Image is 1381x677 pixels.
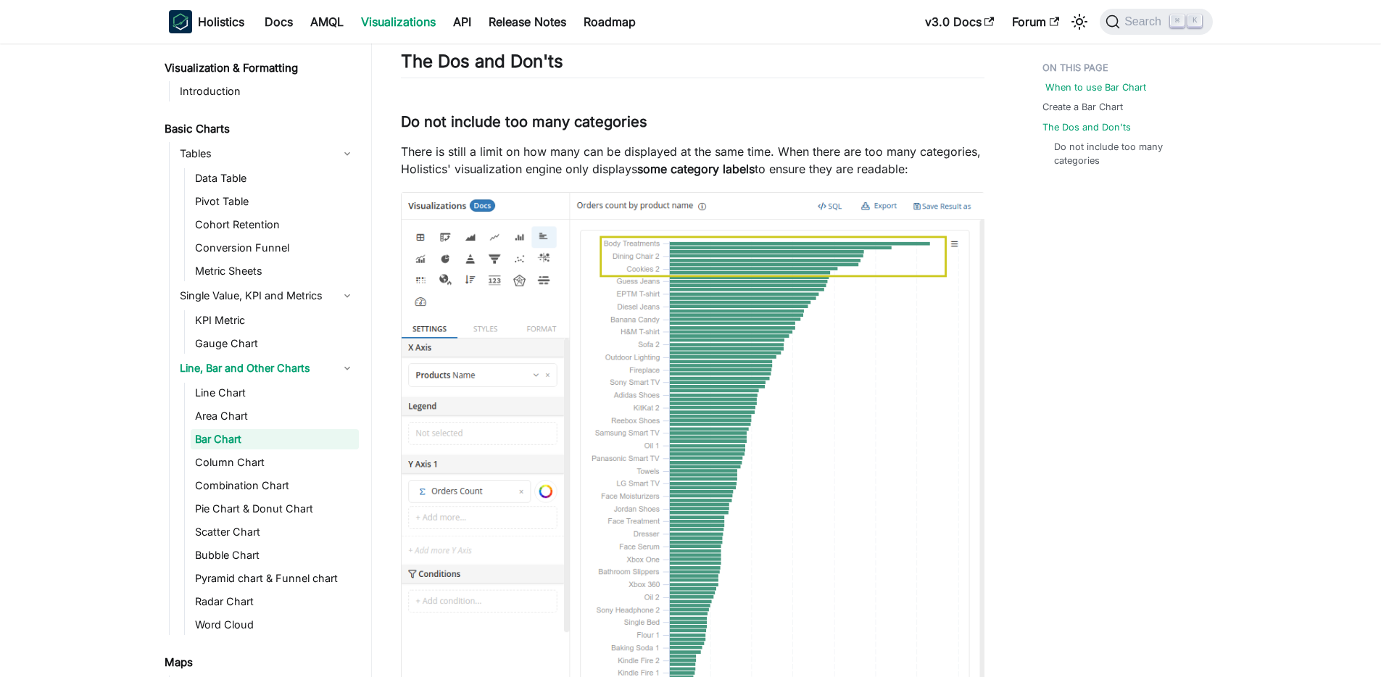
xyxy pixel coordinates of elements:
[575,10,644,33] a: Roadmap
[352,10,444,33] a: Visualizations
[191,333,359,354] a: Gauge Chart
[191,591,359,612] a: Radar Chart
[175,81,359,101] a: Introduction
[191,568,359,589] a: Pyramid chart & Funnel chart
[191,215,359,235] a: Cohort Retention
[154,43,372,677] nav: Docs sidebar
[444,10,480,33] a: API
[191,499,359,519] a: Pie Chart & Donut Chart
[1170,14,1185,28] kbd: ⌘
[175,142,359,165] a: Tables
[191,383,359,403] a: Line Chart
[191,191,359,212] a: Pivot Table
[1100,9,1212,35] button: Search (Command+K)
[169,10,244,33] a: HolisticsHolistics
[1042,120,1131,134] a: The Dos and Don'ts
[401,143,984,178] p: There is still a limit on how many can be displayed at the same time. When there are too many cat...
[175,284,359,307] a: Single Value, KPI and Metrics
[480,10,575,33] a: Release Notes
[175,357,359,380] a: Line, Bar and Other Charts
[191,545,359,565] a: Bubble Chart
[637,162,755,176] strong: some category labels
[191,475,359,496] a: Combination Chart
[198,13,244,30] b: Holistics
[191,406,359,426] a: Area Chart
[160,119,359,139] a: Basic Charts
[160,58,359,78] a: Visualization & Formatting
[191,452,359,473] a: Column Chart
[1120,15,1170,28] span: Search
[256,10,302,33] a: Docs
[191,261,359,281] a: Metric Sheets
[1045,80,1146,94] a: When to use Bar Chart
[191,168,359,188] a: Data Table
[160,652,359,673] a: Maps
[191,522,359,542] a: Scatter Chart
[191,615,359,635] a: Word Cloud
[916,10,1003,33] a: v3.0 Docs
[191,238,359,258] a: Conversion Funnel
[1003,10,1068,33] a: Forum
[1068,10,1091,33] button: Switch between dark and light mode (currently light mode)
[401,51,984,78] h2: The Dos and Don'ts
[302,10,352,33] a: AMQL
[169,10,192,33] img: Holistics
[1054,140,1198,167] a: Do not include too many categories
[1042,100,1123,114] a: Create a Bar Chart
[1187,14,1202,28] kbd: K
[401,113,984,131] h3: Do not include too many categories
[191,310,359,331] a: KPI Metric
[191,429,359,449] a: Bar Chart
